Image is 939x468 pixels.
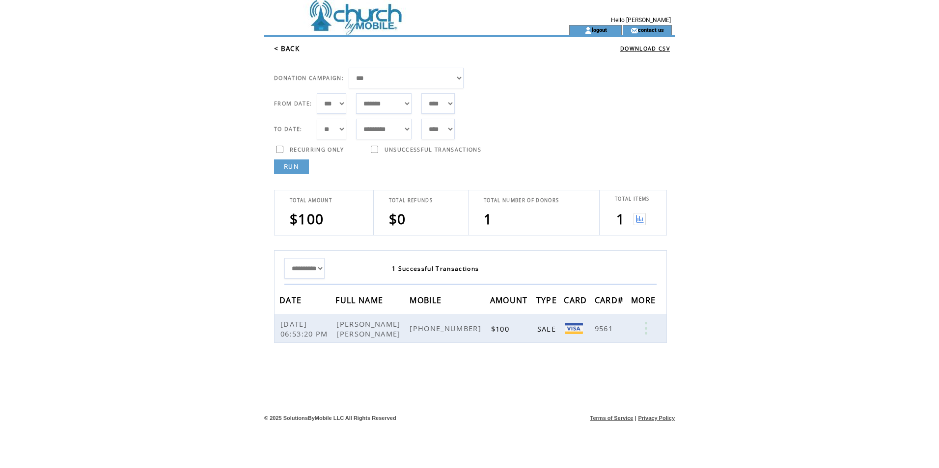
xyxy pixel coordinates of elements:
span: MORE [631,292,658,311]
span: TOTAL AMOUNT [290,197,332,204]
span: 9561 [595,323,615,333]
span: CARD [564,292,589,311]
span: 1 [484,209,492,228]
a: CARD# [595,297,626,303]
span: $0 [389,209,406,228]
span: DONATION CAMPAIGN: [274,75,344,81]
span: [PHONE_NUMBER] [410,323,484,333]
a: logout [592,26,607,33]
img: contact_us_icon.gif [631,26,638,34]
span: TOTAL REFUNDS [389,197,433,204]
span: Hello [PERSON_NAME] [611,17,671,24]
span: 1 [616,209,625,228]
span: TOTAL ITEMS [615,196,650,202]
img: Visa [565,323,583,334]
a: RUN [274,159,309,174]
span: RECURRING ONLY [290,146,344,153]
a: TYPE [536,297,559,303]
a: CARD [564,297,589,303]
a: DOWNLOAD CSV [620,45,670,52]
span: TYPE [536,292,559,311]
a: DATE [279,297,304,303]
a: < BACK [274,44,300,53]
a: Terms of Service [590,415,634,421]
span: AMOUNT [490,292,530,311]
a: MOBILE [410,297,444,303]
span: SALE [537,324,558,334]
a: AMOUNT [490,297,530,303]
span: FULL NAME [335,292,386,311]
span: $100 [491,324,512,334]
span: TOTAL NUMBER OF DONORS [484,197,559,204]
span: CARD# [595,292,626,311]
span: 1 Successful Transactions [392,264,479,273]
img: account_icon.gif [584,26,592,34]
a: FULL NAME [335,297,386,303]
span: | [635,415,636,421]
span: MOBILE [410,292,444,311]
img: View graph [634,213,646,225]
span: [PERSON_NAME] [PERSON_NAME] [336,319,403,338]
span: © 2025 SolutionsByMobile LLC All Rights Reserved [264,415,396,421]
a: Privacy Policy [638,415,675,421]
span: DATE [279,292,304,311]
span: [DATE] 06:53:20 PM [280,319,331,338]
span: TO DATE: [274,126,303,132]
span: $100 [290,209,324,228]
span: UNSUCCESSFUL TRANSACTIONS [385,146,481,153]
a: contact us [638,26,664,33]
span: FROM DATE: [274,100,312,107]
